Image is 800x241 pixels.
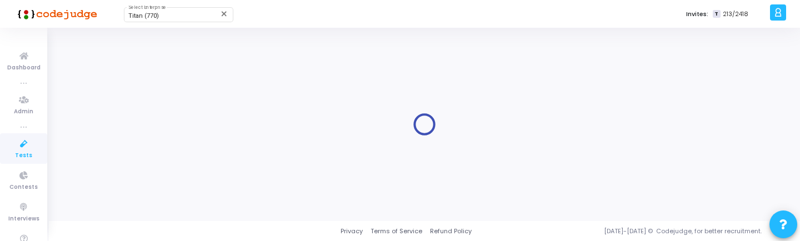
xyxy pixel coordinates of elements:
a: Terms of Service [371,227,422,236]
span: Tests [15,151,32,160]
a: Refund Policy [430,227,472,236]
span: 213/2418 [723,9,748,19]
label: Invites: [686,9,708,19]
span: Dashboard [7,63,41,73]
mat-icon: Clear [220,9,229,18]
span: Interviews [8,214,39,224]
span: Titan (770) [128,12,159,19]
a: Privacy [341,227,363,236]
img: logo [14,3,97,25]
span: Contests [9,183,38,192]
div: [DATE]-[DATE] © Codejudge, for better recruitment. [472,227,786,236]
span: Admin [14,107,33,117]
span: T [713,10,720,18]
